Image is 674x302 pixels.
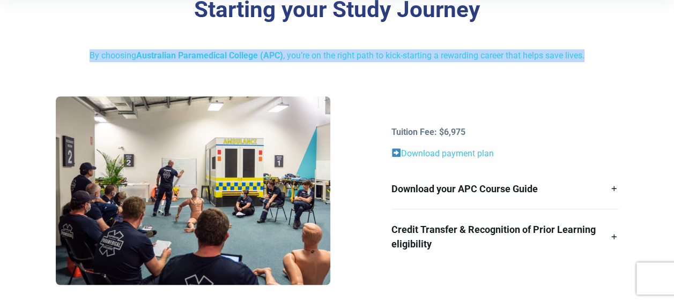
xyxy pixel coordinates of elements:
strong: Tuition Fee: $6,975 [391,127,465,137]
a: Download your APC Course Guide [391,169,618,209]
p: By choosing , you’re on the right path to kick-starting a rewarding career that helps save lives. [56,49,618,62]
a: Credit Transfer & Recognition of Prior Learning eligibility [391,209,618,264]
strong: Australian Paramedical College (APC) [136,50,283,61]
img: ➡️ [392,148,401,157]
a: Download payment plan [401,148,494,158]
